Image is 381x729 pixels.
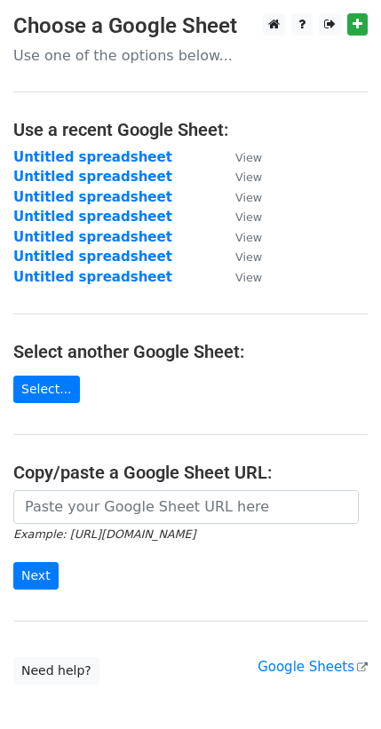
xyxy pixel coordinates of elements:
[235,170,262,184] small: View
[218,189,262,205] a: View
[13,562,59,590] input: Next
[235,231,262,244] small: View
[13,657,99,685] a: Need help?
[235,151,262,164] small: View
[218,229,262,245] a: View
[218,209,262,225] a: View
[218,149,262,165] a: View
[235,191,262,204] small: View
[13,462,368,483] h4: Copy/paste a Google Sheet URL:
[13,189,172,205] a: Untitled spreadsheet
[235,250,262,264] small: View
[13,209,172,225] a: Untitled spreadsheet
[258,659,368,675] a: Google Sheets
[218,269,262,285] a: View
[13,169,172,185] a: Untitled spreadsheet
[235,210,262,224] small: View
[13,269,172,285] a: Untitled spreadsheet
[218,169,262,185] a: View
[13,341,368,362] h4: Select another Google Sheet:
[13,119,368,140] h4: Use a recent Google Sheet:
[13,46,368,65] p: Use one of the options below...
[218,249,262,265] a: View
[13,527,195,541] small: Example: [URL][DOMAIN_NAME]
[13,376,80,403] a: Select...
[13,249,172,265] a: Untitled spreadsheet
[13,149,172,165] a: Untitled spreadsheet
[13,229,172,245] a: Untitled spreadsheet
[13,490,359,524] input: Paste your Google Sheet URL here
[235,271,262,284] small: View
[13,13,368,39] h3: Choose a Google Sheet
